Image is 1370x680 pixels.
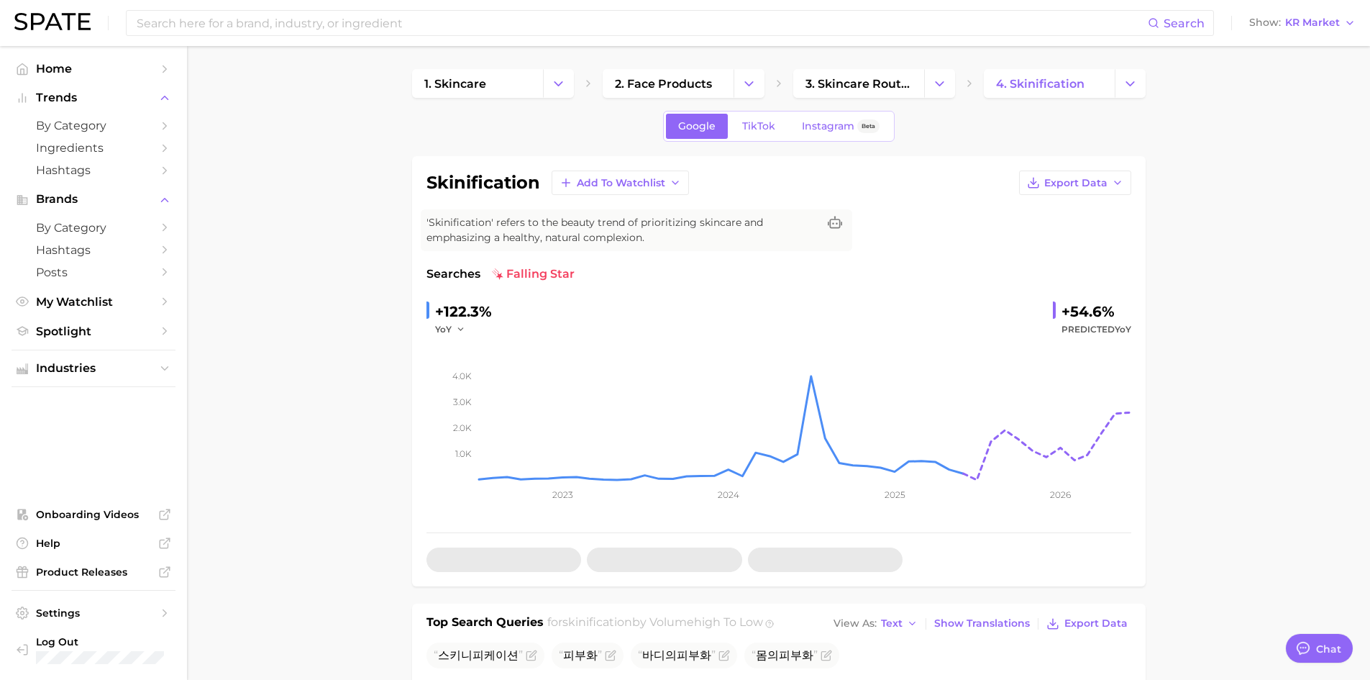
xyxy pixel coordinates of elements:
[752,648,818,662] span: 몸의피부화
[12,320,175,343] a: Spotlight
[426,266,480,283] span: Searches
[36,362,151,375] span: Industries
[793,69,924,98] a: 3. skincare routines
[577,177,665,189] span: Add to Watchlist
[492,268,503,280] img: falling star
[14,13,91,30] img: SPATE
[543,69,574,98] button: Change Category
[996,77,1084,91] span: 4. skinification
[12,239,175,261] a: Hashtags
[435,321,466,338] button: YoY
[12,87,175,109] button: Trends
[638,648,716,662] span: 바디의피부화
[12,631,175,668] a: Log out. Currently logged in with e-mail jkno@cosmax.com.
[36,221,151,235] span: by Category
[12,114,175,137] a: by Category
[1164,17,1205,30] span: Search
[730,114,787,139] a: TikTok
[1285,19,1340,27] span: KR Market
[412,69,543,98] a: 1. skincare
[615,77,712,91] span: 2. face products
[603,69,734,98] a: 2. face products
[36,537,151,550] span: Help
[36,243,151,257] span: Hashtags
[605,650,616,661] button: Flag as miscategorized or irrelevant
[881,620,903,627] span: Text
[734,69,764,98] button: Change Category
[426,215,818,245] span: 'Skinification' refers to the beauty trend of prioritizing skincare and emphasizing a healthy, na...
[12,137,175,159] a: Ingredients
[424,77,486,91] span: 1. skincare
[434,648,523,662] span: 스키니피케이션
[12,504,175,525] a: Onboarding Videos
[12,291,175,313] a: My Watchlist
[36,163,151,177] span: Hashtags
[36,607,151,620] span: Settings
[802,120,854,132] span: Instagram
[821,650,832,661] button: Flag as miscategorized or irrelevant
[694,615,763,629] span: high to low
[453,422,472,433] tspan: 2.0k
[12,532,175,554] a: Help
[455,448,472,459] tspan: 1.0k
[1249,19,1281,27] span: Show
[452,371,472,381] tspan: 4.0k
[36,119,151,132] span: by Category
[36,635,164,648] span: Log Out
[12,159,175,181] a: Hashtags
[1050,489,1071,500] tspan: 2026
[862,120,875,132] span: Beta
[1115,69,1146,98] button: Change Category
[435,323,452,335] span: YoY
[931,614,1033,633] button: Show Translations
[12,58,175,80] a: Home
[559,648,602,662] span: 피부화
[742,120,775,132] span: TikTok
[526,650,537,661] button: Flag as miscategorized or irrelevant
[678,120,716,132] span: Google
[834,620,877,627] span: View As
[435,300,492,323] div: +122.3%
[552,171,689,195] button: Add to Watchlist
[492,266,575,283] span: falling star
[1019,171,1131,195] button: Export Data
[830,615,922,633] button: View AsText
[1044,177,1108,189] span: Export Data
[426,174,540,191] h1: skinification
[1246,14,1359,32] button: ShowKR Market
[1115,324,1131,335] span: YoY
[36,508,151,521] span: Onboarding Videos
[12,602,175,624] a: Settings
[717,489,739,500] tspan: 2024
[666,114,728,139] a: Google
[36,193,151,206] span: Brands
[934,617,1030,630] span: Show Translations
[36,141,151,155] span: Ingredients
[36,91,151,104] span: Trends
[805,77,912,91] span: 3. skincare routines
[36,295,151,309] span: My Watchlist
[924,69,955,98] button: Change Category
[790,114,892,139] a: InstagramBeta
[1064,617,1128,630] span: Export Data
[12,217,175,239] a: by Category
[1061,300,1131,323] div: +54.6%
[12,189,175,210] button: Brands
[718,650,730,661] button: Flag as miscategorized or irrelevant
[36,266,151,279] span: Posts
[562,615,632,629] span: skinification
[135,11,1148,35] input: Search here for a brand, industry, or ingredient
[12,358,175,379] button: Industries
[12,261,175,284] a: Posts
[884,489,905,500] tspan: 2025
[36,325,151,338] span: Spotlight
[36,62,151,76] span: Home
[426,614,544,634] h1: Top Search Queries
[36,566,151,579] span: Product Releases
[984,69,1115,98] a: 4. skinification
[547,614,763,634] h2: for by Volume
[1043,614,1131,634] button: Export Data
[552,489,572,500] tspan: 2023
[453,396,472,407] tspan: 3.0k
[12,561,175,583] a: Product Releases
